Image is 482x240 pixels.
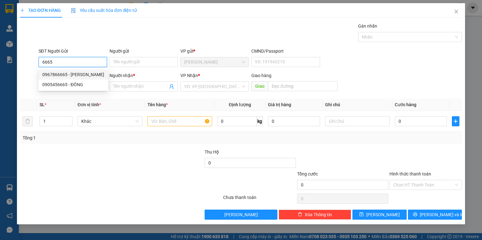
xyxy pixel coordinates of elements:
span: Khác [81,117,138,126]
button: delete [23,116,33,126]
div: 0905456665 - ĐÔNG [39,80,108,90]
span: Đơn vị tính [78,102,101,107]
span: close [454,9,459,14]
span: Giao [251,81,268,91]
span: Giá trị hàng [268,102,291,107]
button: save[PERSON_NAME] [352,210,407,220]
div: Tổng: 1 [23,134,186,141]
span: Giao hàng [251,73,271,78]
span: SL [40,102,45,107]
button: plus [452,116,459,126]
span: TẠO ĐƠN HÀNG [20,8,61,13]
button: Close [447,3,465,21]
span: delete [298,212,302,217]
div: SĐT Người Gửi [39,48,107,55]
input: Dọc đường [268,81,338,91]
span: [PERSON_NAME] và In [420,211,464,218]
div: 0905456665 - ĐÔNG [42,81,104,88]
span: Định lượng [229,102,251,107]
div: VP gửi [180,48,249,55]
img: icon [71,8,76,13]
div: Người nhận [110,72,178,79]
span: Xóa Thông tin [305,211,332,218]
div: Người gửi [110,48,178,55]
label: Hình thức thanh toán [389,171,431,176]
th: Ghi chú [323,99,392,111]
span: Cước hàng [395,102,416,107]
span: VP Nhận [180,73,198,78]
div: 0967866665 - HOÀNG NAM VŨ [39,70,108,80]
div: CMND/Passport [251,48,320,55]
label: Gán nhãn [358,23,377,29]
input: VD: Bàn, Ghế [147,116,212,126]
div: Chưa thanh toán [222,194,296,205]
span: plus [20,8,24,13]
span: kg [257,116,263,126]
div: 0967866665 - [PERSON_NAME] [42,71,104,78]
span: [PERSON_NAME] [366,211,400,218]
span: Tên hàng [147,102,168,107]
input: Ghi Chú [325,116,390,126]
span: Yêu cầu xuất hóa đơn điện tử [71,8,137,13]
span: Tổng cước [297,171,318,176]
button: [PERSON_NAME] [205,210,277,220]
span: user-add [169,84,174,89]
span: Phạm Ngũ Lão [184,57,245,67]
button: printer[PERSON_NAME] và In [408,210,462,220]
span: printer [413,212,417,217]
span: [PERSON_NAME] [224,211,258,218]
button: deleteXóa Thông tin [279,210,351,220]
span: save [359,212,364,217]
span: Thu Hộ [205,149,219,154]
span: plus [452,119,459,124]
input: 0 [268,116,320,126]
